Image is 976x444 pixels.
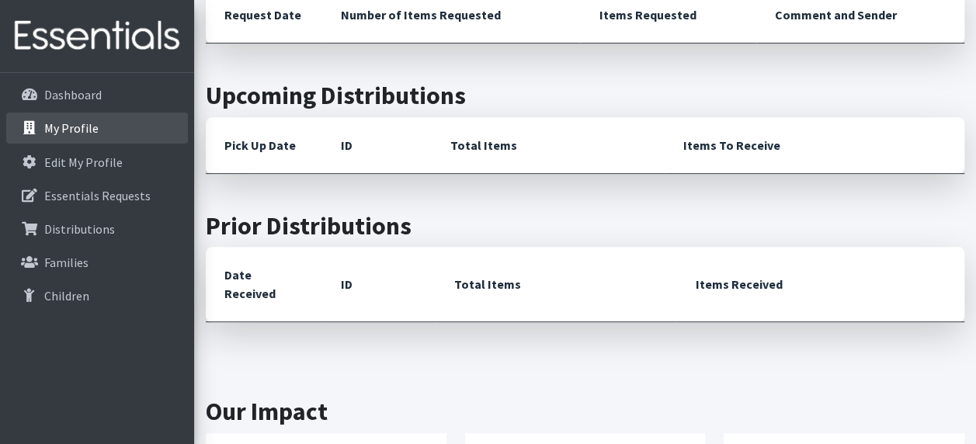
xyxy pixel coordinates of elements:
[44,188,151,203] p: Essentials Requests
[6,280,188,311] a: Children
[6,180,188,211] a: Essentials Requests
[206,397,964,426] h2: Our Impact
[432,117,665,174] th: Total Items
[6,247,188,278] a: Families
[206,117,322,174] th: Pick Up Date
[44,288,89,304] p: Children
[44,221,115,237] p: Distributions
[676,247,964,322] th: Items Received
[322,117,432,174] th: ID
[206,81,964,110] h2: Upcoming Distributions
[44,120,99,136] p: My Profile
[322,247,436,322] th: ID
[44,154,123,170] p: Edit My Profile
[6,10,188,62] img: HumanEssentials
[6,113,188,144] a: My Profile
[6,213,188,245] a: Distributions
[6,79,188,110] a: Dashboard
[6,147,188,178] a: Edit My Profile
[206,247,322,322] th: Date Received
[44,255,89,270] p: Families
[436,247,676,322] th: Total Items
[206,211,964,241] h2: Prior Distributions
[664,117,964,174] th: Items To Receive
[44,87,102,102] p: Dashboard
